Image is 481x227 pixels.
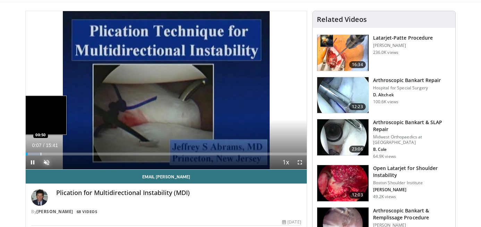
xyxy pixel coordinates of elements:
[15,96,67,135] img: image.jpeg
[373,43,433,48] p: [PERSON_NAME]
[279,155,293,169] button: Playback Rate
[373,77,441,84] h3: Arthroscopic Bankart Repair
[26,11,307,170] video-js: Video Player
[317,165,451,202] a: 12:03 Open Latarjet for Shoulder Instability Boston Shoulder Institute [PERSON_NAME] 49.2K views
[373,50,398,55] p: 236.0K views
[26,153,307,155] div: Progress Bar
[74,209,100,214] a: 68 Videos
[373,165,451,179] h3: Open Latarjet for Shoulder Instability
[373,147,451,152] p: B. Cole
[373,34,433,41] h3: Latarjet-Patte Procedure
[373,92,441,98] p: D. Altchek
[373,187,451,193] p: [PERSON_NAME]
[26,155,40,169] button: Pause
[317,34,451,71] a: 16:34 Latarjet-Patte Procedure [PERSON_NAME] 236.0K views
[373,99,398,105] p: 100.6K views
[373,194,396,200] p: 49.2K views
[26,170,307,184] a: Email [PERSON_NAME]
[293,155,307,169] button: Fullscreen
[36,209,73,214] a: [PERSON_NAME]
[373,134,451,145] p: Midwest Orthopaedics at [GEOGRAPHIC_DATA]
[56,189,301,197] h4: Plication for Multidirectional Instability (MDI)
[46,143,58,148] span: 15:41
[373,119,451,133] h3: Arthroscopic Bankart & SLAP Repair
[373,85,441,91] p: Hospital for Special Surgery
[31,209,301,215] div: By
[317,119,451,159] a: 23:06 Arthroscopic Bankart & SLAP Repair Midwest Orthopaedics at [GEOGRAPHIC_DATA] B. Cole 64.9K ...
[373,180,451,186] p: Boston Shoulder Institute
[373,207,451,221] h3: Arthroscopic Bankart & Remplissage Procedure
[43,143,44,148] span: /
[349,192,366,198] span: 12:03
[317,35,369,71] img: 617583_3.png.150x105_q85_crop-smart_upscale.jpg
[349,146,366,153] span: 23:06
[31,189,48,206] img: Avatar
[373,154,396,159] p: 64.9K views
[349,61,366,68] span: 16:34
[317,77,369,113] img: 10039_3.png.150x105_q85_crop-smart_upscale.jpg
[317,15,367,24] h4: Related Videos
[32,143,41,148] span: 0:07
[40,155,53,169] button: Unmute
[349,103,366,110] span: 12:23
[317,119,369,155] img: cole_0_3.png.150x105_q85_crop-smart_upscale.jpg
[317,165,369,201] img: 944938_3.png.150x105_q85_crop-smart_upscale.jpg
[282,219,301,225] div: [DATE]
[317,77,451,114] a: 12:23 Arthroscopic Bankart Repair Hospital for Special Surgery D. Altchek 100.6K views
